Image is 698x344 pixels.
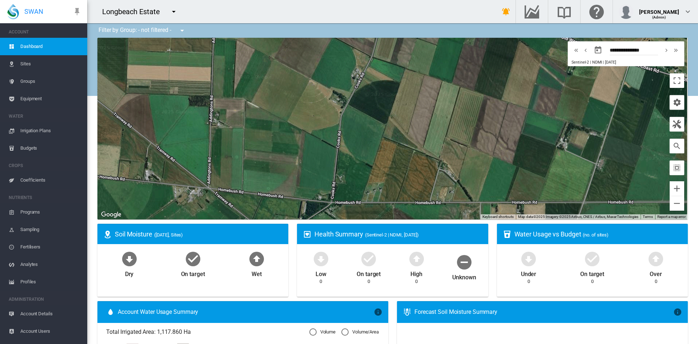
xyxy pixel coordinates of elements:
div: Soil Moisture [115,230,282,239]
span: (Admin) [652,15,666,19]
img: SWAN-Landscape-Logo-Colour-drop.png [7,4,19,19]
span: Equipment [20,90,81,108]
button: icon-chevron-right [662,46,671,54]
button: icon-chevron-double-left [571,46,581,54]
div: On target [181,267,205,278]
md-icon: icon-menu-down [178,26,186,35]
span: Sampling [20,221,81,238]
div: Longbeach Estate [102,7,166,17]
div: 0 [415,278,418,285]
md-icon: icon-minus-circle [456,253,473,271]
md-icon: icon-chevron-double-left [572,46,580,54]
md-radio-button: Volume/Area [341,329,379,336]
md-icon: icon-arrow-down-bold-circle [520,250,537,267]
md-icon: icon-checkbox-marked-circle [184,250,202,267]
div: Forecast Soil Moisture Summary [414,308,673,316]
span: (no. of sites) [583,232,609,238]
md-icon: icon-chevron-left [582,46,590,54]
span: Account Details [20,305,81,323]
md-icon: icon-heart-box-outline [303,230,312,239]
span: ([DATE], Sites) [154,232,183,238]
span: Sentinel-2 | NDMI [571,60,602,65]
md-icon: icon-chevron-right [662,46,670,54]
md-icon: icon-chevron-double-right [672,46,680,54]
button: Keyboard shortcuts [482,214,514,219]
md-icon: icon-magnify [673,142,681,150]
img: Google [99,210,123,219]
div: 0 [368,278,370,285]
button: Zoom in [670,181,684,196]
span: ACCOUNT [9,26,81,38]
md-icon: icon-menu-down [169,7,178,16]
md-icon: icon-cup-water [503,230,512,239]
button: icon-menu-down [167,4,181,19]
div: 0 [655,278,657,285]
md-icon: icon-arrow-up-bold-circle [647,250,665,267]
button: icon-cog [670,95,684,110]
button: Toggle fullscreen view [670,73,684,88]
span: WATER [9,110,81,122]
span: Budgets [20,139,81,157]
span: Profiles [20,273,81,291]
md-icon: Search the knowledge base [555,7,573,16]
md-icon: icon-select-all [673,163,681,172]
md-icon: icon-chevron-down [683,7,692,16]
span: Sites [20,55,81,73]
md-icon: icon-arrow-up-bold-circle [408,250,425,267]
div: Wet [252,267,262,278]
button: icon-chevron-double-right [671,46,681,54]
md-icon: Go to the Data Hub [523,7,541,16]
md-icon: icon-pin [73,7,81,16]
md-icon: icon-information [673,308,682,316]
span: | [DATE] [603,60,616,65]
div: On target [580,267,604,278]
md-icon: icon-water [106,308,115,316]
md-icon: icon-information [374,308,382,316]
span: Coefficients [20,171,81,189]
md-icon: icon-thermometer-lines [403,308,412,316]
div: [PERSON_NAME] [639,5,679,13]
md-icon: Click here for help [588,7,605,16]
button: icon-menu-down [175,23,189,38]
button: icon-bell-ring [499,4,513,19]
button: icon-magnify [670,139,684,153]
div: Under [521,267,537,278]
a: Open this area in Google Maps (opens a new window) [99,210,123,219]
div: Dry [125,267,134,278]
button: md-calendar [591,43,605,57]
button: Zoom out [670,196,684,211]
span: SWAN [24,7,43,16]
span: Groups [20,73,81,90]
span: Fertilisers [20,238,81,256]
div: 0 [591,278,594,285]
span: Programs [20,203,81,221]
a: Report a map error [657,215,686,219]
button: icon-chevron-left [581,46,590,54]
span: Map data ©2025 Imagery ©2025 Airbus, CNES / Airbus, Maxar Technologies [518,215,638,219]
a: Terms [643,215,653,219]
div: Low [316,267,326,278]
md-icon: icon-cog [673,98,681,107]
div: High [410,267,422,278]
span: ADMINISTRATION [9,294,81,305]
div: Over [650,267,662,278]
span: NUTRIENTS [9,192,81,203]
md-icon: icon-map-marker-radius [103,230,112,239]
button: icon-select-all [670,161,684,175]
img: profile.jpg [619,4,633,19]
div: 0 [527,278,530,285]
div: On target [357,267,381,278]
div: Health Summary [314,230,482,239]
span: Analytes [20,256,81,273]
md-icon: icon-bell-ring [502,7,510,16]
span: CROPS [9,160,81,171]
span: Account Users [20,323,81,340]
md-icon: icon-arrow-up-bold-circle [248,250,265,267]
span: Total Irrigated Area: 1,117.860 Ha [106,328,309,336]
md-icon: icon-checkbox-marked-circle [583,250,601,267]
span: Irrigation Plans [20,122,81,139]
span: Account Water Usage Summary [118,308,374,316]
md-icon: icon-arrow-down-bold-circle [121,250,138,267]
span: (Sentinel-2 | NDMI, [DATE]) [365,232,419,238]
div: Water Usage vs Budget [514,230,682,239]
